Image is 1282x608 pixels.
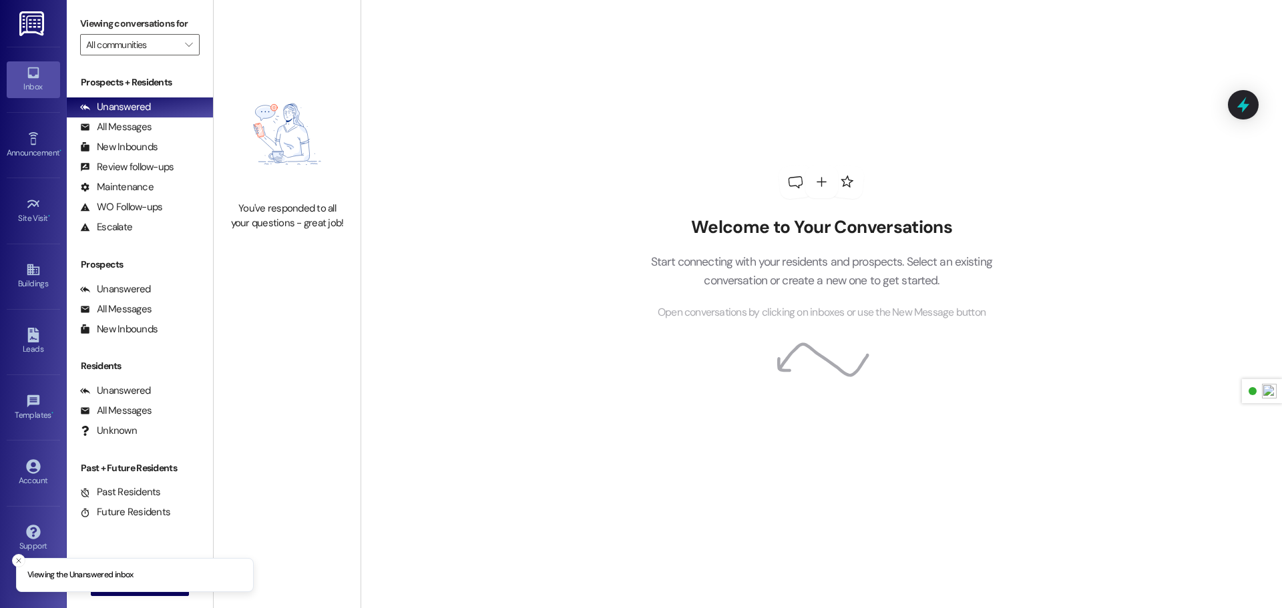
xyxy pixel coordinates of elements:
[67,75,213,89] div: Prospects + Residents
[7,455,60,491] a: Account
[7,258,60,294] a: Buildings
[86,34,178,55] input: All communities
[80,100,151,114] div: Unanswered
[67,461,213,475] div: Past + Future Residents
[67,359,213,373] div: Residents
[7,521,60,557] a: Support
[185,39,192,50] i: 
[80,200,162,214] div: WO Follow-ups
[51,408,53,418] span: •
[48,212,50,221] span: •
[80,140,158,154] div: New Inbounds
[80,322,158,336] div: New Inbounds
[80,13,200,34] label: Viewing conversations for
[80,505,170,519] div: Future Residents
[228,202,346,230] div: You've responded to all your questions - great job!
[7,193,60,229] a: Site Visit •
[658,304,986,321] span: Open conversations by clicking on inboxes or use the New Message button
[80,404,152,418] div: All Messages
[80,160,174,174] div: Review follow-ups
[630,217,1012,238] h2: Welcome to Your Conversations
[80,282,151,296] div: Unanswered
[7,61,60,97] a: Inbox
[80,384,151,398] div: Unanswered
[7,324,60,360] a: Leads
[80,485,161,499] div: Past Residents
[7,390,60,426] a: Templates •
[67,258,213,272] div: Prospects
[59,146,61,156] span: •
[80,180,154,194] div: Maintenance
[19,11,47,36] img: ResiDesk Logo
[27,569,134,581] p: Viewing the Unanswered inbox
[80,302,152,316] div: All Messages
[12,554,25,567] button: Close toast
[80,220,132,234] div: Escalate
[228,73,346,195] img: empty-state
[80,424,137,438] div: Unknown
[630,252,1012,290] p: Start connecting with your residents and prospects. Select an existing conversation or create a n...
[80,120,152,134] div: All Messages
